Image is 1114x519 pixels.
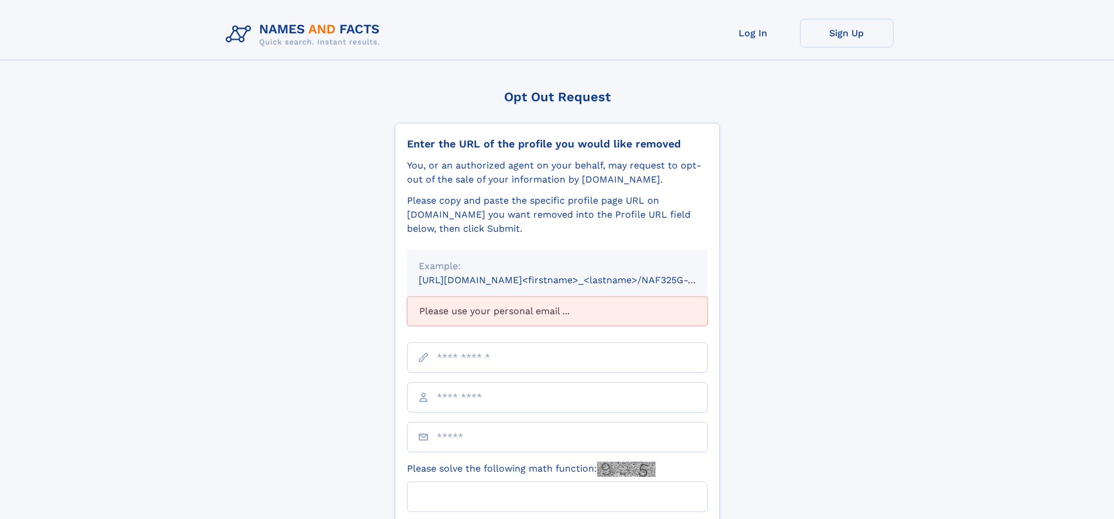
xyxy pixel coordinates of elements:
div: Enter the URL of the profile you would like removed [407,138,708,150]
div: You, or an authorized agent on your behalf, may request to opt-out of the sale of your informatio... [407,159,708,187]
div: Opt Out Request [395,90,720,104]
small: [URL][DOMAIN_NAME]<firstname>_<lastname>/NAF325G-xxxxxxxx [419,274,730,286]
img: Logo Names and Facts [221,19,389,50]
a: Sign Up [800,19,894,47]
div: Example: [419,259,696,273]
div: Please copy and paste the specific profile page URL on [DOMAIN_NAME] you want removed into the Pr... [407,194,708,236]
a: Log In [706,19,800,47]
div: Please use your personal email ... [407,297,708,326]
label: Please solve the following math function: [407,462,656,477]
